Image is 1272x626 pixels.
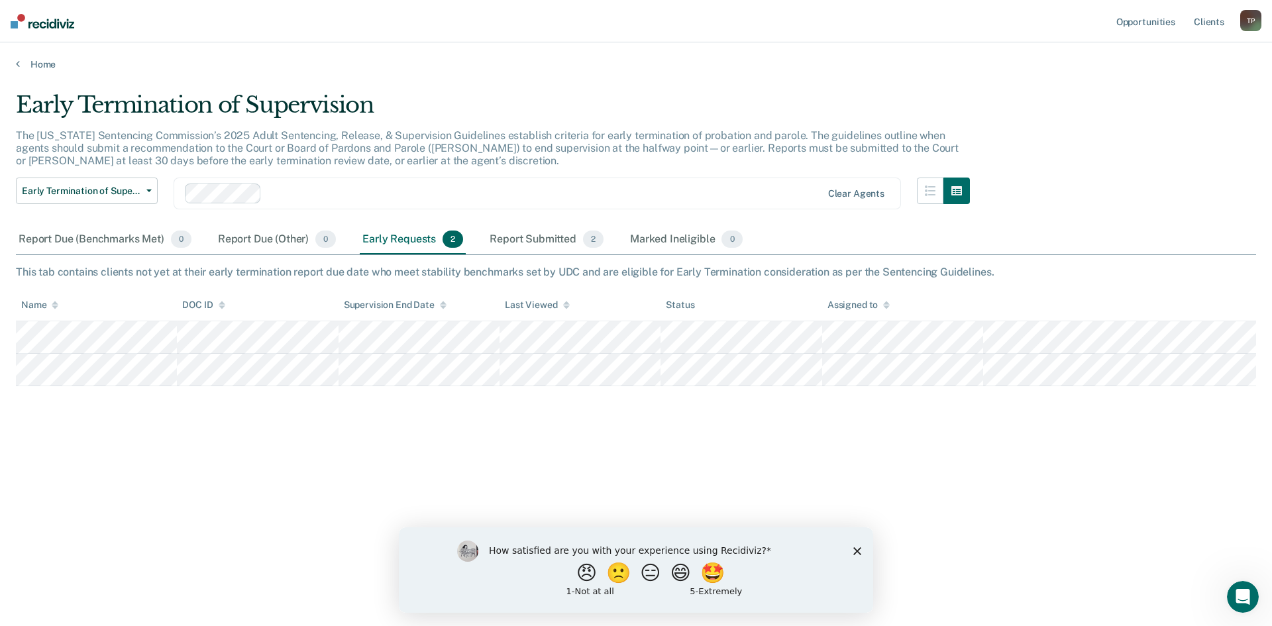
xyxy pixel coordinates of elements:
div: Last Viewed [505,299,569,311]
div: Assigned to [827,299,890,311]
button: TP [1240,10,1261,31]
span: 2 [443,231,463,248]
span: 0 [721,231,742,248]
div: Name [21,299,58,311]
div: Marked Ineligible0 [627,225,745,254]
div: T P [1240,10,1261,31]
iframe: Intercom live chat [1227,581,1259,613]
a: Home [16,58,1256,70]
span: Early Termination of Supervision [22,185,141,197]
img: Recidiviz [11,14,74,28]
span: 2 [583,231,604,248]
div: Supervision End Date [344,299,447,311]
div: Early Requests2 [360,225,466,254]
div: DOC ID [182,299,225,311]
div: This tab contains clients not yet at their early termination report due date who meet stability b... [16,266,1256,278]
div: Report Submitted2 [487,225,606,254]
span: 0 [171,231,191,248]
div: Early Termination of Supervision [16,91,970,129]
iframe: Survey by Kim from Recidiviz [399,527,873,613]
div: Report Due (Benchmarks Met)0 [16,225,194,254]
span: 0 [315,231,336,248]
div: Clear agents [828,188,884,199]
button: Early Termination of Supervision [16,178,158,204]
p: The [US_STATE] Sentencing Commission’s 2025 Adult Sentencing, Release, & Supervision Guidelines e... [16,129,959,167]
div: Report Due (Other)0 [215,225,339,254]
div: Status [666,299,694,311]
